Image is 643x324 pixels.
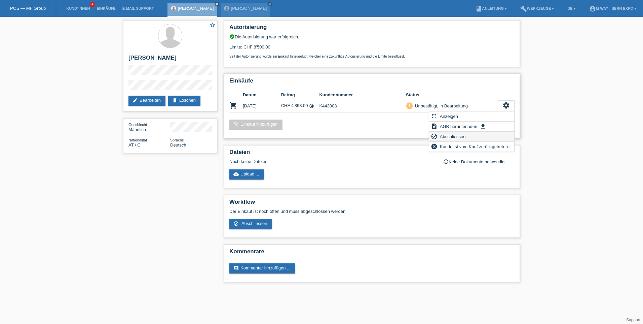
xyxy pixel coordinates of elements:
[215,2,219,6] a: close
[229,199,515,209] h2: Workflow
[431,133,438,140] i: check_circle_outline
[407,103,412,108] i: priority_high
[229,263,295,273] a: commentKommentar hinzufügen ...
[178,6,214,11] a: [PERSON_NAME]
[133,98,138,103] i: edit
[90,2,95,7] span: 4
[233,265,239,271] i: comment
[439,132,467,140] span: Abschliessen
[502,102,510,109] i: settings
[472,6,510,10] a: bookAnleitung ▾
[128,138,147,142] span: Nationalität
[406,91,498,99] th: Status
[229,159,435,164] div: Noch keine Dateien
[229,248,515,258] h2: Kommentare
[267,2,272,6] a: close
[128,122,170,132] div: Männlich
[233,171,239,177] i: cloud_upload
[128,96,165,106] a: editBearbeiten
[168,96,200,106] a: deleteLöschen
[443,159,449,164] i: info_outline
[229,219,272,229] a: check_circle_outline Abschliessen
[233,122,239,127] i: add_shopping_cart
[63,6,93,10] a: Kund*innen
[626,318,640,322] a: Support
[319,91,406,99] th: Kundennummer
[128,123,147,127] span: Geschlecht
[229,34,235,39] i: verified_user
[520,5,527,12] i: build
[439,112,459,120] span: Anzeigen
[233,221,239,226] i: check_circle_outline
[241,221,267,226] span: Abschliessen
[210,22,216,29] a: star_border
[243,99,281,113] td: [DATE]
[413,102,468,109] div: Unbestätigt, in Bearbeitung
[281,99,319,113] td: CHF 4'893.00
[431,123,438,130] i: description
[170,138,184,142] span: Sprache
[229,149,515,159] h2: Dateien
[229,39,515,58] div: Limite: CHF 8'500.00
[172,98,178,103] i: delete
[229,55,515,58] p: Seit der Autorisierung wurde ein Einkauf hinzugefügt, welcher eine zukünftige Autorisierung und d...
[517,6,558,10] a: buildWerkzeuge ▾
[93,6,119,10] a: Einkäufe
[229,101,237,109] i: POSP00026033
[10,6,46,11] a: POS — MF Group
[229,120,282,130] a: add_shopping_cartEinkauf hinzufügen
[431,113,438,120] i: fullscreen
[589,5,596,12] i: account_circle
[128,55,212,65] h2: [PERSON_NAME]
[229,34,515,39] div: Die Autorisierung war erfolgreich.
[229,209,515,214] p: Der Einkauf ist noch offen und muss abgeschlossen werden.
[319,99,406,113] td: K443008
[443,159,515,164] div: Keine Dokumente notwendig
[564,6,579,10] a: DE ▾
[229,77,515,88] h2: Einkäufe
[243,91,281,99] th: Datum
[281,91,319,99] th: Betrag
[476,5,482,12] i: book
[586,6,640,10] a: account_circlem-way - Bern Expo ▾
[309,103,314,108] i: 24 Raten
[128,142,141,148] span: Österreich / C / 01.06.2010
[439,122,478,130] span: AGB herunterladen
[229,24,515,34] h2: Autorisierung
[231,6,267,11] a: [PERSON_NAME]
[229,169,264,180] a: cloud_uploadUpload ...
[119,6,157,10] a: E-Mail Support
[170,142,186,148] span: Deutsch
[268,2,271,6] i: close
[480,123,486,130] i: get_app
[210,22,216,28] i: star_border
